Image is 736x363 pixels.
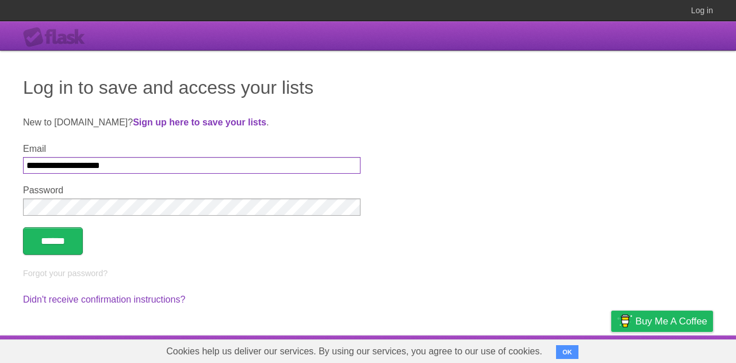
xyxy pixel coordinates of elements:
[23,27,92,48] div: Flask
[23,185,361,196] label: Password
[496,338,543,360] a: Developers
[596,338,626,360] a: Privacy
[556,345,578,359] button: OK
[155,340,554,363] span: Cookies help us deliver our services. By using our services, you agree to our use of cookies.
[617,311,632,331] img: Buy me a coffee
[641,338,713,360] a: Suggest a feature
[557,338,582,360] a: Terms
[458,338,482,360] a: About
[23,116,713,129] p: New to [DOMAIN_NAME]? .
[23,144,361,154] label: Email
[23,295,185,304] a: Didn't receive confirmation instructions?
[611,311,713,332] a: Buy me a coffee
[133,117,266,127] a: Sign up here to save your lists
[635,311,707,331] span: Buy me a coffee
[23,269,108,278] a: Forgot your password?
[23,74,713,101] h1: Log in to save and access your lists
